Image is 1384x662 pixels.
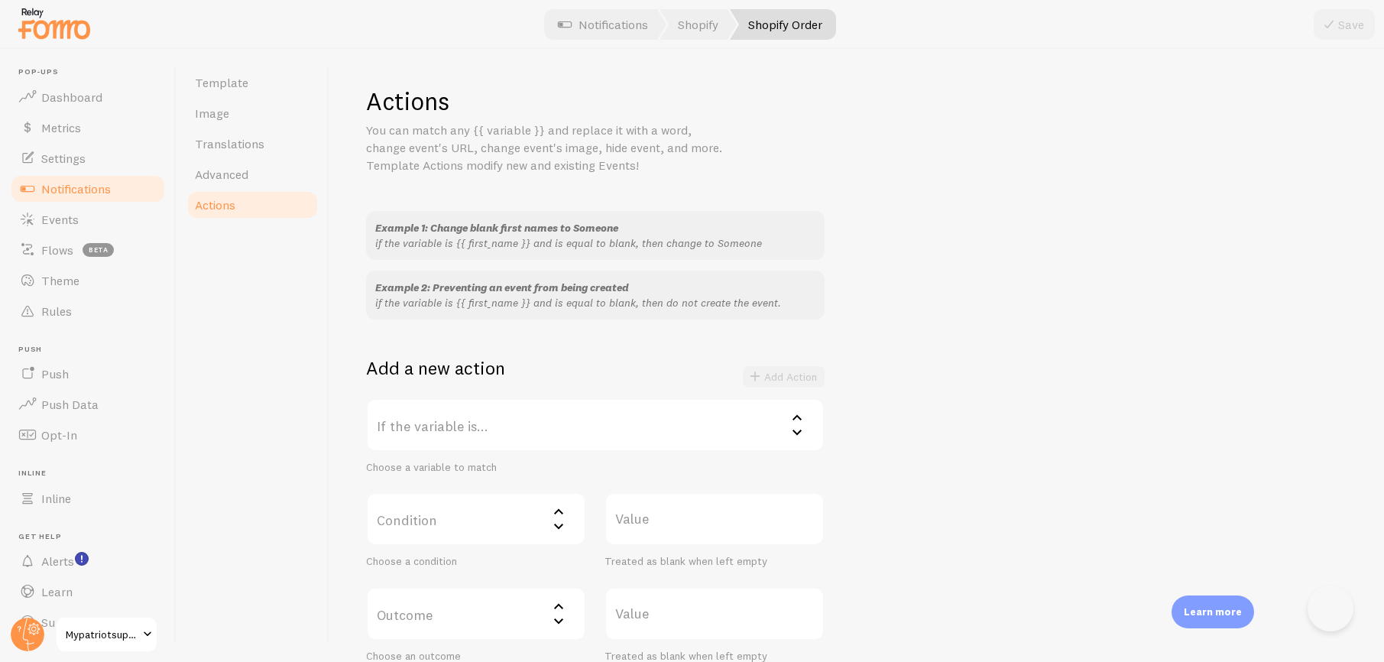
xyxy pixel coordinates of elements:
[604,555,825,569] div: Treated as blank when left empty
[1308,586,1353,631] iframe: Help Scout Beacon - Open
[9,204,167,235] a: Events
[9,483,167,514] a: Inline
[186,128,319,159] a: Translations
[9,546,167,576] a: Alerts
[195,167,248,182] span: Advanced
[366,587,586,641] label: Outcome
[375,221,618,235] span: Example 1: Change blank first names to Someone
[55,616,158,653] a: Mypatriotsupply
[9,265,167,296] a: Theme
[1184,605,1242,619] p: Learn more
[9,296,167,326] a: Rules
[18,345,167,355] span: Push
[41,120,81,135] span: Metrics
[41,303,72,319] span: Rules
[1172,595,1254,628] div: Learn more
[604,587,825,641] label: Value
[9,235,167,265] a: Flows beta
[9,174,167,204] a: Notifications
[375,235,815,251] p: if the variable is {{ first_name }} and is equal to blank, then change to Someone
[375,295,815,310] p: if the variable is {{ first_name }} and is equal to blank, then do not create the event.
[41,366,69,381] span: Push
[9,607,167,638] a: Support
[366,122,733,174] p: You can match any {{ variable }} and replace it with a word, change event's URL, change event's i...
[195,136,264,151] span: Translations
[9,420,167,450] a: Opt-In
[16,4,92,43] img: fomo-relay-logo-orange.svg
[41,181,111,196] span: Notifications
[41,584,73,599] span: Learn
[41,212,79,227] span: Events
[195,105,229,121] span: Image
[9,576,167,607] a: Learn
[41,89,102,105] span: Dashboard
[41,427,77,443] span: Opt-In
[366,356,505,380] h2: Add a new action
[41,242,73,258] span: Flows
[41,491,71,506] span: Inline
[366,555,586,569] div: Choose a condition
[18,67,167,77] span: Pop-ups
[195,197,235,213] span: Actions
[186,190,319,220] a: Actions
[41,397,99,412] span: Push Data
[195,75,248,90] span: Template
[41,273,79,288] span: Theme
[41,615,86,630] span: Support
[186,98,319,128] a: Image
[9,389,167,420] a: Push Data
[186,159,319,190] a: Advanced
[41,151,86,166] span: Settings
[375,281,629,294] span: Example 2: Preventing an event from being created
[41,553,74,569] span: Alerts
[366,86,1347,117] h1: Actions
[66,625,138,644] span: Mypatriotsupply
[9,143,167,174] a: Settings
[9,82,167,112] a: Dashboard
[366,492,586,546] label: Condition
[75,552,89,566] svg: <p>Watch New Feature Tutorials!</p>
[9,112,167,143] a: Metrics
[366,398,825,452] label: If the variable is...
[186,67,319,98] a: Template
[83,243,114,257] span: beta
[18,469,167,479] span: Inline
[366,461,825,475] div: Choose a variable to match
[9,359,167,389] a: Push
[604,492,825,546] label: Value
[18,532,167,542] span: Get Help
